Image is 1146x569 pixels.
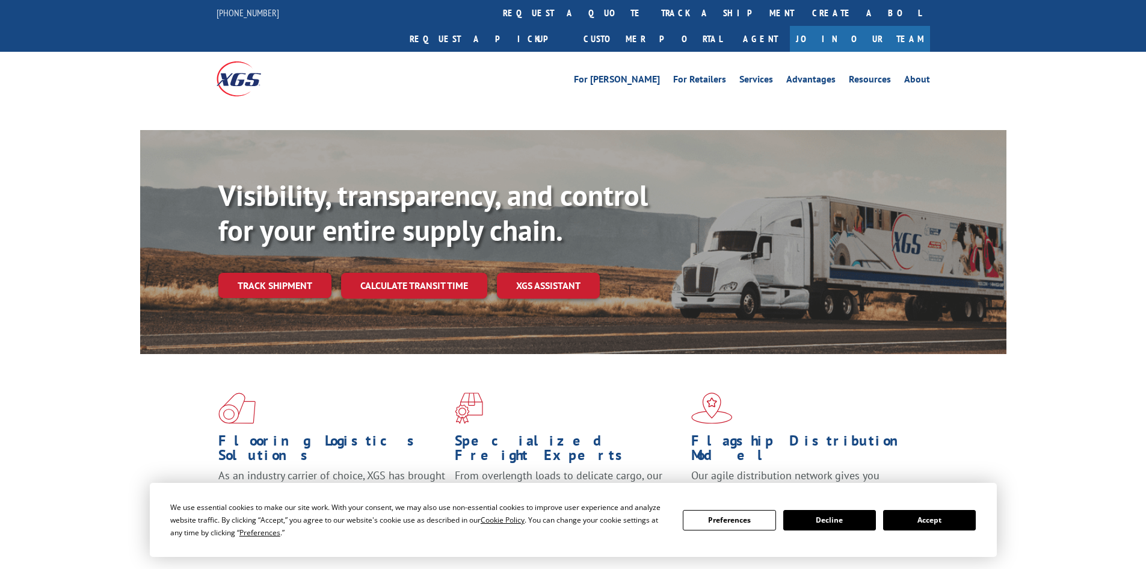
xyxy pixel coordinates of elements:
a: Request a pickup [401,26,575,52]
a: Track shipment [218,273,331,298]
a: Agent [731,26,790,52]
h1: Specialized Freight Experts [455,434,682,468]
button: Accept [883,510,976,530]
b: Visibility, transparency, and control for your entire supply chain. [218,176,648,249]
a: Customer Portal [575,26,731,52]
a: Resources [849,75,891,88]
a: Services [739,75,773,88]
div: We use essential cookies to make our site work. With your consent, we may also use non-essential ... [170,501,668,539]
a: For [PERSON_NAME] [574,75,660,88]
a: About [904,75,930,88]
span: Cookie Policy [481,515,525,525]
span: As an industry carrier of choice, XGS has brought innovation and dedication to flooring logistics... [218,468,445,511]
h1: Flooring Logistics Solutions [218,434,446,468]
a: Advantages [786,75,836,88]
img: xgs-icon-total-supply-chain-intelligence-red [218,393,256,424]
span: Preferences [239,527,280,538]
a: XGS ASSISTANT [497,273,600,299]
p: From overlength loads to delicate cargo, our experienced staff knows the best way to move your fr... [455,468,682,522]
a: Join Our Team [790,26,930,52]
div: Cookie Consent Prompt [150,483,997,557]
img: xgs-icon-flagship-distribution-model-red [691,393,733,424]
a: Calculate transit time [341,273,487,299]
a: [PHONE_NUMBER] [217,7,279,19]
h1: Flagship Distribution Model [691,434,919,468]
a: For Retailers [673,75,726,88]
img: xgs-icon-focused-on-flooring-red [455,393,483,424]
button: Decline [783,510,876,530]
span: Our agile distribution network gives you nationwide inventory management on demand. [691,468,913,497]
button: Preferences [683,510,775,530]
